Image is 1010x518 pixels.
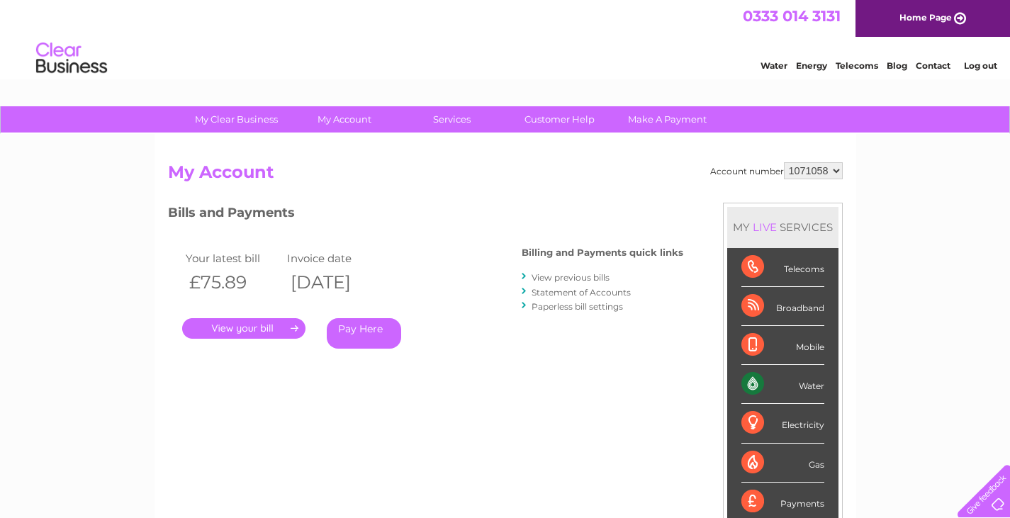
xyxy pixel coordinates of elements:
a: My Clear Business [178,106,295,133]
a: Blog [887,60,907,71]
a: Make A Payment [609,106,726,133]
th: [DATE] [284,268,386,297]
div: Gas [741,444,824,483]
h4: Billing and Payments quick links [522,247,683,258]
td: Invoice date [284,249,386,268]
img: logo.png [35,37,108,80]
a: Customer Help [501,106,618,133]
div: Water [741,365,824,404]
a: Services [393,106,510,133]
div: Mobile [741,326,824,365]
a: Statement of Accounts [532,287,631,298]
a: Contact [916,60,950,71]
div: Electricity [741,404,824,443]
a: My Account [286,106,403,133]
a: Pay Here [327,318,401,349]
a: Telecoms [836,60,878,71]
div: LIVE [750,220,780,234]
a: Paperless bill settings [532,301,623,312]
a: Energy [796,60,827,71]
div: MY SERVICES [727,207,838,247]
h2: My Account [168,162,843,189]
a: View previous bills [532,272,610,283]
a: . [182,318,305,339]
div: Clear Business is a trading name of Verastar Limited (registered in [GEOGRAPHIC_DATA] No. 3667643... [171,8,841,69]
div: Account number [710,162,843,179]
div: Broadband [741,287,824,326]
th: £75.89 [182,268,284,297]
div: Telecoms [741,248,824,287]
a: 0333 014 3131 [743,7,841,25]
a: Water [761,60,787,71]
a: Log out [964,60,997,71]
td: Your latest bill [182,249,284,268]
h3: Bills and Payments [168,203,683,227]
